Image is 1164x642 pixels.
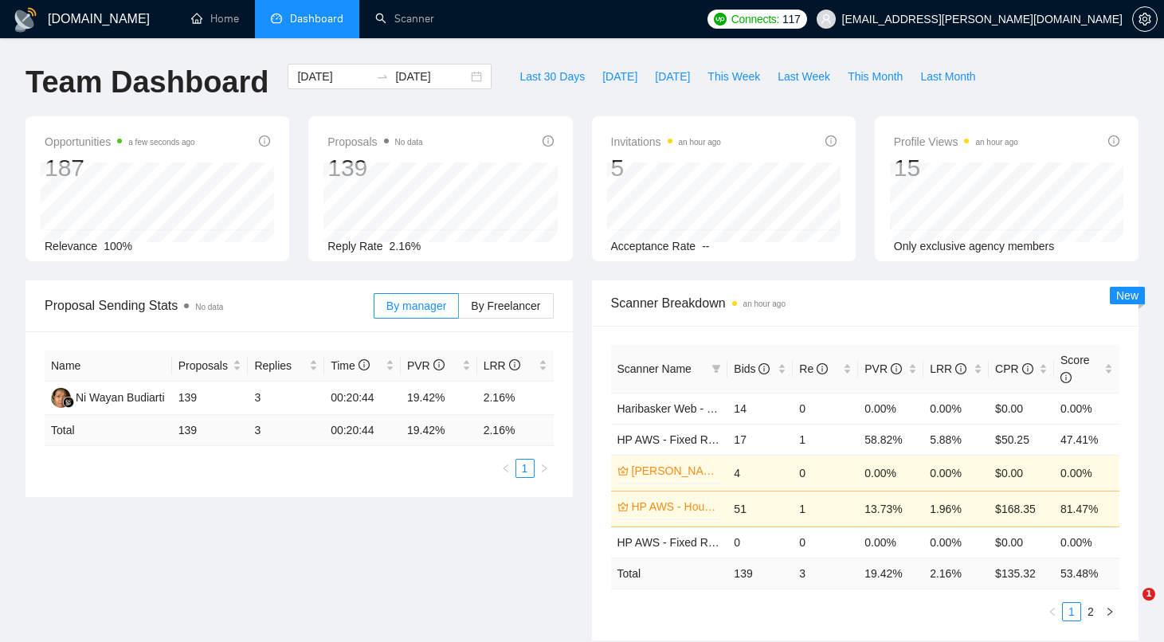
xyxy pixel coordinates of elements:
button: right [1100,602,1119,621]
span: [DATE] [655,68,690,85]
div: 15 [894,153,1018,183]
span: Proposals [327,132,422,151]
li: 1 [1062,602,1081,621]
iframe: Intercom live chat [1110,588,1148,626]
span: Connects: [731,10,779,28]
td: 3 [248,382,324,415]
td: $50.25 [989,424,1054,455]
th: Replies [248,350,324,382]
td: 47.41% [1054,424,1119,455]
input: End date [395,68,468,85]
button: Last 30 Days [511,64,594,89]
span: left [1048,607,1057,617]
td: 0.00% [1054,455,1119,491]
td: 00:20:44 [324,415,401,446]
td: Total [45,415,172,446]
span: user [821,14,832,25]
span: info-circle [509,359,520,370]
a: HP AWS - Fixed Rate($100) [617,433,756,446]
a: setting [1132,13,1158,25]
span: By Freelancer [471,299,540,312]
span: No data [195,303,223,311]
td: 3 [793,558,858,589]
span: info-circle [1108,135,1119,147]
button: right [535,459,554,478]
span: PVR [864,362,902,375]
span: info-circle [433,359,445,370]
td: 0 [793,527,858,558]
div: 5 [611,153,721,183]
span: right [1105,607,1115,617]
h1: Team Dashboard [25,64,268,101]
td: 0.00% [858,455,923,491]
td: 1 [793,424,858,455]
time: an hour ago [679,138,721,147]
input: Start date [297,68,370,85]
li: 2 [1081,602,1100,621]
td: $0.00 [989,455,1054,491]
span: LRR [484,359,520,372]
button: [DATE] [646,64,699,89]
td: 2.16% [477,382,554,415]
span: [DATE] [602,68,637,85]
td: 0.00% [1054,393,1119,424]
li: 1 [515,459,535,478]
span: PVR [407,359,445,372]
span: crown [617,501,629,512]
td: 0.00% [1054,527,1119,558]
td: 0 [793,393,858,424]
span: Profile Views [894,132,1018,151]
span: New [1116,289,1139,302]
td: 0.00% [923,527,989,558]
td: 0.00% [858,393,923,424]
span: Invitations [611,132,721,151]
span: dashboard [271,13,282,24]
span: right [539,464,549,473]
span: Scanner Breakdown [611,293,1120,313]
img: logo [13,7,38,33]
span: No data [395,138,423,147]
td: 14 [727,393,793,424]
span: to [376,70,389,83]
li: Next Page [535,459,554,478]
span: Proposals [178,357,230,374]
span: Replies [254,357,306,374]
span: info-circle [758,363,770,374]
span: info-circle [1022,363,1033,374]
td: 13.73% [858,491,923,527]
li: Previous Page [496,459,515,478]
a: 1 [516,460,534,477]
td: $0.00 [989,393,1054,424]
li: Previous Page [1043,602,1062,621]
a: homeHome [191,12,239,25]
td: 53.48 % [1054,558,1119,589]
span: info-circle [955,363,966,374]
th: Name [45,350,172,382]
span: swap-right [376,70,389,83]
span: Score [1060,354,1090,384]
span: By manager [386,299,446,312]
span: LRR [930,362,966,375]
td: $168.35 [989,491,1054,527]
span: info-circle [825,135,837,147]
span: info-circle [359,359,370,370]
td: 81.47% [1054,491,1119,527]
span: 1 [1142,588,1155,601]
td: 0.00% [923,455,989,491]
span: left [501,464,511,473]
td: 5.88% [923,424,989,455]
span: This Month [848,68,903,85]
span: info-circle [1060,372,1072,383]
td: 0.00% [923,393,989,424]
button: Last Week [769,64,839,89]
div: Ni Wayan Budiarti [76,389,165,406]
span: Last Month [920,68,975,85]
td: 139 [172,415,249,446]
img: upwork-logo.png [714,13,727,25]
span: Bids [734,362,770,375]
span: 100% [104,240,132,252]
img: gigradar-bm.png [63,397,74,408]
td: 19.42% [401,382,477,415]
button: [DATE] [594,64,646,89]
a: [PERSON_NAME] - FileMaker Profile [632,462,719,480]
